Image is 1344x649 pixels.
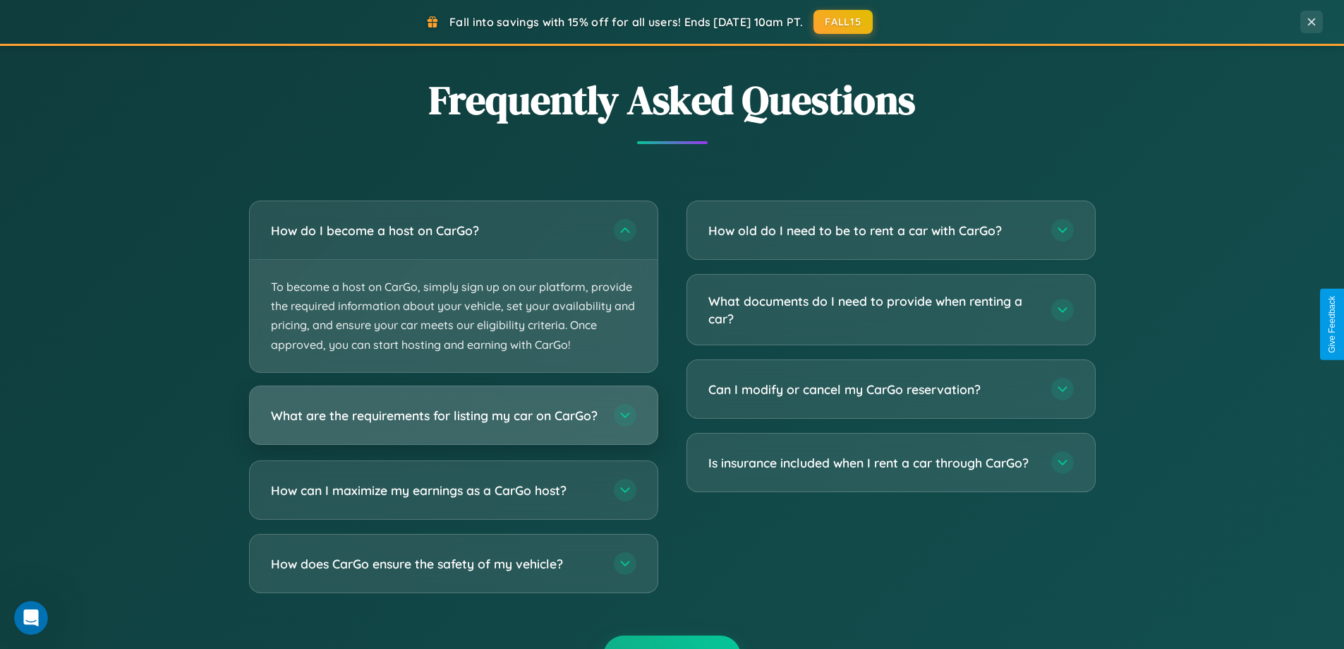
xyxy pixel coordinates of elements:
div: Give Feedback [1327,296,1337,353]
h3: What are the requirements for listing my car on CarGo? [271,406,600,424]
h3: How does CarGo ensure the safety of my vehicle? [271,554,600,572]
h3: How do I become a host on CarGo? [271,222,600,239]
h3: Can I modify or cancel my CarGo reservation? [708,381,1037,398]
h3: How old do I need to be to rent a car with CarGo? [708,222,1037,239]
p: To become a host on CarGo, simply sign up on our platform, provide the required information about... [250,260,658,372]
h3: What documents do I need to provide when renting a car? [708,292,1037,327]
h2: Frequently Asked Questions [249,73,1096,127]
h3: How can I maximize my earnings as a CarGo host? [271,481,600,499]
span: Fall into savings with 15% off for all users! Ends [DATE] 10am PT. [449,15,803,29]
button: FALL15 [813,10,873,34]
h3: Is insurance included when I rent a car through CarGo? [708,454,1037,472]
iframe: Intercom live chat [14,601,48,635]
